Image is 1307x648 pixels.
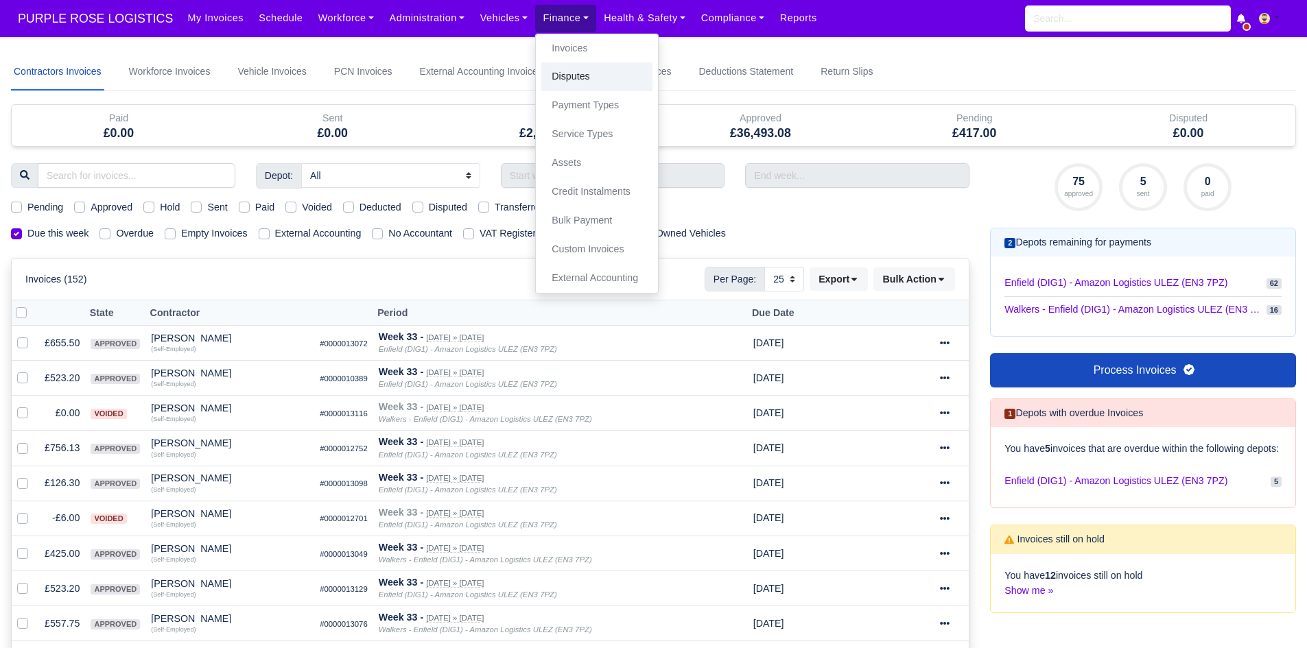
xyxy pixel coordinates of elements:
[473,5,536,32] a: Vehicles
[873,267,955,291] button: Bulk Action
[151,381,196,387] small: (Self-Employed)
[440,105,654,146] div: Hold
[1004,533,1105,545] h6: Invoices still on hold
[878,126,1071,141] h5: £417.00
[1004,468,1282,494] a: Enfield (DIG1) - Amazon Logistics ULEZ (EN3 7PZ) 5
[320,585,368,593] small: #0000013129
[236,126,429,141] h5: £0.00
[12,105,226,146] div: Paid
[22,126,215,141] h5: £0.00
[251,5,310,32] a: Schedule
[596,5,694,32] a: Health & Safety
[360,200,401,215] label: Deducted
[151,438,309,448] div: [PERSON_NAME]
[91,374,140,384] span: approved
[1025,5,1231,32] input: Search...
[379,542,423,553] strong: Week 33 -
[810,267,873,291] div: Export
[379,507,423,518] strong: Week 33 -
[151,368,309,378] div: [PERSON_NAME]
[429,200,467,215] label: Disputed
[320,339,368,348] small: #0000013072
[39,501,85,536] td: -£6.00
[27,226,89,241] label: Due this week
[426,368,484,377] small: [DATE] » [DATE]
[320,620,368,628] small: #0000013076
[379,577,423,588] strong: Week 33 -
[535,5,596,32] a: Finance
[753,548,784,559] span: 3 days from now
[541,149,652,178] a: Assets
[541,206,652,235] a: Bulk Payment
[1045,570,1056,581] strong: 12
[256,163,302,188] span: Depot:
[810,267,868,291] button: Export
[151,544,309,553] div: [PERSON_NAME]
[379,366,423,377] strong: Week 33 -
[91,200,132,215] label: Approved
[116,226,154,241] label: Overdue
[878,110,1071,126] div: Pending
[426,333,484,342] small: [DATE] » [DATE]
[11,5,180,32] span: PURPLE ROSE LOGISTICS
[541,34,652,63] a: Invoices
[320,514,368,523] small: #0000012701
[151,451,196,458] small: (Self-Employed)
[1267,305,1282,315] span: 16
[495,200,545,215] label: Transferred
[1271,477,1282,487] span: 5
[151,346,196,352] small: (Self-Employed)
[25,274,86,285] h6: Invoices (152)
[1004,302,1261,317] span: Walkers - Enfield (DIG1) - Amazon Logistics ULEZ (EN3 7PZ)
[255,200,275,215] label: Paid
[748,300,833,326] th: Due Date
[379,380,557,388] i: Enfield (DIG1) - Amazon Logistics ULEZ (EN3 7PZ)
[705,267,765,291] span: Per Page:
[753,477,784,488] span: 3 days from now
[818,53,875,91] a: Return Slips
[426,438,484,447] small: [DATE] » [DATE]
[379,436,423,447] strong: Week 33 -
[1092,110,1285,126] div: Disputed
[426,579,484,588] small: [DATE] » [DATE]
[1004,237,1151,248] h6: Depots remaining for payments
[151,591,196,598] small: (Self-Employed)
[379,415,592,423] i: Walkers - Enfield (DIG1) - Amazon Logistics ULEZ (EN3 7PZ)
[85,300,145,326] th: State
[236,110,429,126] div: Sent
[426,474,484,483] small: [DATE] » [DATE]
[151,473,309,483] div: [PERSON_NAME]
[1004,276,1227,290] span: Enfield (DIG1) - Amazon Logistics ULEZ (EN3 7PZ)
[450,126,644,141] h5: £2,472.83
[1004,270,1282,296] a: Enfield (DIG1) - Amazon Logistics ULEZ (EN3 7PZ) 62
[753,583,784,594] span: 3 days from now
[320,479,368,488] small: #0000013098
[151,403,309,413] div: [PERSON_NAME]
[235,53,309,91] a: Vehicle Invoices
[38,163,235,188] input: Search for invoices...
[1238,582,1307,648] iframe: Chat Widget
[320,444,368,453] small: #0000012752
[320,409,368,418] small: #0000013116
[207,200,227,215] label: Sent
[379,625,592,634] i: Walkers - Enfield (DIG1) - Amazon Logistics ULEZ (EN3 7PZ)
[151,626,196,633] small: (Self-Employed)
[151,509,309,518] div: [PERSON_NAME]
[39,536,85,571] td: £425.00
[379,612,423,623] strong: Week 33 -
[1004,409,1015,419] span: 1
[753,337,784,348] span: 3 days from now
[379,331,423,342] strong: Week 33 -
[773,5,825,32] a: Reports
[151,556,196,563] small: (Self-Employed)
[331,53,395,91] a: PCN Invoices
[160,200,180,215] label: Hold
[91,444,140,454] span: approved
[694,5,773,32] a: Compliance
[541,264,652,293] a: External Accounting
[11,53,104,91] a: Contractors Invoices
